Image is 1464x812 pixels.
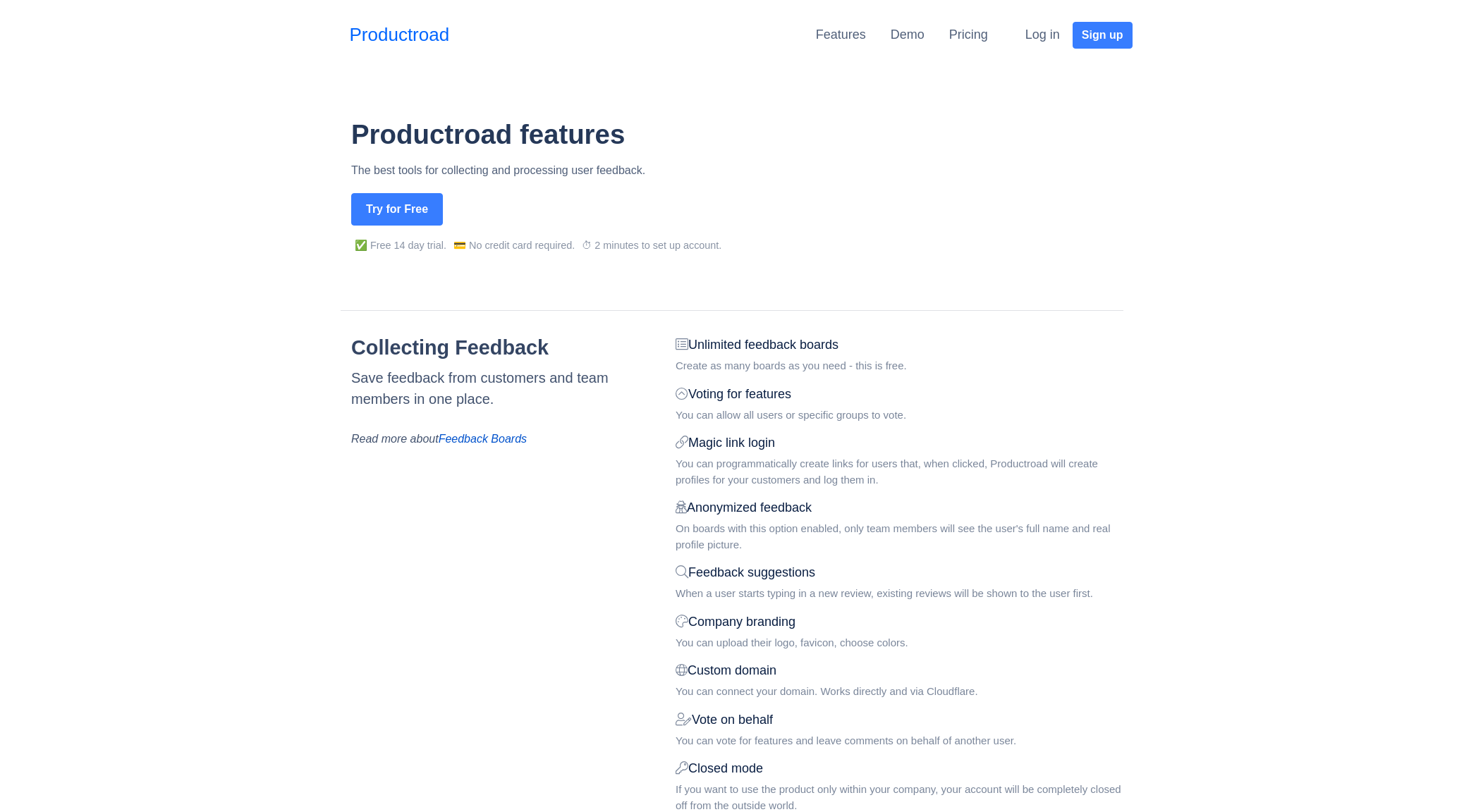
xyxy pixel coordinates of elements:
button: Try for Free [351,193,443,226]
a: Feedback Boards [439,433,527,445]
div: You can upload their logo, favicon, choose colors. [676,635,1123,651]
div: Anonymized feedback [676,498,1123,517]
p: The best tools for collecting and processing user feedback. [351,162,1123,179]
h2: Collecting Feedback [351,336,665,360]
a: Productroad [350,21,450,49]
span: ⏱ 2 minutes to set up account. [582,240,721,251]
a: Pricing [949,27,988,42]
div: Unlimited feedback boards [676,336,1123,355]
button: Log in [1016,20,1069,49]
div: Create as many boards as you need - this is free. [676,358,1123,374]
div: You can connect your domain. Works directly and via Cloudflare. [676,684,1123,700]
a: Features [816,27,866,42]
div: Company branding [676,613,1123,632]
div: Read more about [351,431,649,448]
div: Voting for features [676,385,1123,404]
div: When a user starts typing in a new review, existing reviews will be shown to the user first. [676,586,1123,602]
div: Save feedback from customers and team members in one place. [351,367,649,410]
div: Closed mode [676,759,1123,778]
div: Vote on behalf [676,710,1123,730]
div: You can allow all users or specific groups to vote. [676,407,1123,424]
div: On boards with this option enabled, only team members will see the user's full name and real prof... [676,521,1123,553]
div: You can vote for features and leave comments on behalf of another user. [676,733,1123,749]
div: Custom domain [676,661,1123,680]
a: Demo [891,27,925,42]
h1: Productroad features [351,118,1123,151]
button: Sign up [1073,22,1133,49]
span: 💳 No credit card required. [453,240,575,251]
div: Feedback suggestions [676,563,1123,582]
span: ✅ Free 14 day trial. [355,240,446,251]
div: You can programmatically create links for users that, when clicked, Productroad will create profi... [676,456,1123,488]
div: Magic link login [676,433,1123,453]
